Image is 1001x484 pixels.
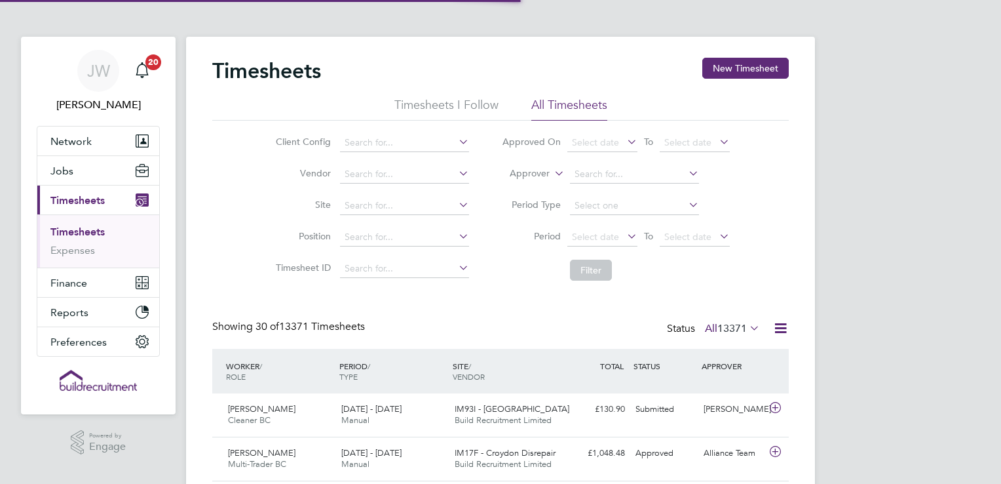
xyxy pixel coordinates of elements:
span: [DATE] - [DATE] [341,403,402,414]
div: Submitted [630,399,698,420]
button: Preferences [37,327,159,356]
div: Alliance Team [698,443,766,464]
span: Select date [572,231,619,243]
input: Select one [570,197,699,215]
div: Approved [630,443,698,464]
span: Finance [50,277,87,289]
span: 20 [145,54,161,70]
a: 20 [129,50,155,92]
li: Timesheets I Follow [394,97,499,121]
a: Timesheets [50,226,105,238]
label: Approver [491,167,550,180]
a: Powered byEngage [71,430,126,455]
div: WORKER [223,354,336,388]
span: Multi-Trader BC [228,458,286,470]
span: To [640,133,657,150]
span: Manual [341,414,369,426]
span: IM17F - Croydon Disrepair [455,447,556,458]
span: JW [87,62,110,79]
h2: Timesheets [212,58,321,84]
label: Period [502,230,561,242]
span: 30 of [255,320,279,333]
span: Select date [664,136,711,148]
label: Site [272,199,331,211]
div: £1,048.48 [562,443,630,464]
button: Reports [37,298,159,327]
span: To [640,228,657,245]
span: Preferences [50,336,107,348]
label: Period Type [502,199,561,211]
button: Finance [37,268,159,297]
div: Status [667,320,763,338]
span: / [468,361,471,371]
nav: Main navigation [21,37,176,414]
span: Powered by [89,430,126,441]
div: [PERSON_NAME] [698,399,766,420]
span: [PERSON_NAME] [228,447,295,458]
span: ROLE [226,371,246,382]
span: [DATE] - [DATE] [341,447,402,458]
a: Go to home page [37,370,160,391]
span: TYPE [339,371,358,382]
span: [PERSON_NAME] [228,403,295,414]
input: Search for... [340,134,469,152]
span: Network [50,135,92,148]
span: Reports [50,306,88,319]
span: Cleaner BC [228,414,271,426]
span: Build Recruitment Limited [455,458,552,470]
input: Search for... [340,197,469,215]
span: Select date [664,231,711,243]
a: Expenses [50,244,95,256]
button: Timesheets [37,186,159,214]
input: Search for... [340,165,469,184]
div: SITE [449,354,563,388]
span: Build Recruitment Limited [455,414,552,426]
span: 13371 Timesheets [255,320,365,333]
button: Network [37,127,159,155]
label: Approved On [502,136,561,148]
label: Timesheet ID [272,262,331,273]
div: PERIOD [336,354,449,388]
div: STATUS [630,354,698,378]
span: IM93I - [GEOGRAPHIC_DATA] [455,403,569,414]
div: £130.90 [562,399,630,420]
button: New Timesheet [702,58,789,79]
label: Position [272,230,331,242]
span: Josh Wakefield [37,97,160,113]
label: All [705,322,760,335]
span: Jobs [50,165,73,177]
div: Timesheets [37,214,159,268]
span: Select date [572,136,619,148]
input: Search for... [340,228,469,247]
span: Timesheets [50,194,105,207]
li: All Timesheets [531,97,607,121]
span: 13371 [717,322,747,335]
span: Engage [89,441,126,453]
button: Jobs [37,156,159,185]
span: Manual [341,458,369,470]
span: / [368,361,370,371]
label: Vendor [272,167,331,179]
span: VENDOR [453,371,485,382]
button: Filter [570,260,612,281]
label: Client Config [272,136,331,148]
span: TOTAL [600,361,624,371]
input: Search for... [340,260,469,278]
a: JW[PERSON_NAME] [37,50,160,113]
div: APPROVER [698,354,766,378]
span: / [259,361,262,371]
div: Showing [212,320,368,334]
img: buildrec-logo-retina.png [60,370,137,391]
input: Search for... [570,165,699,184]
